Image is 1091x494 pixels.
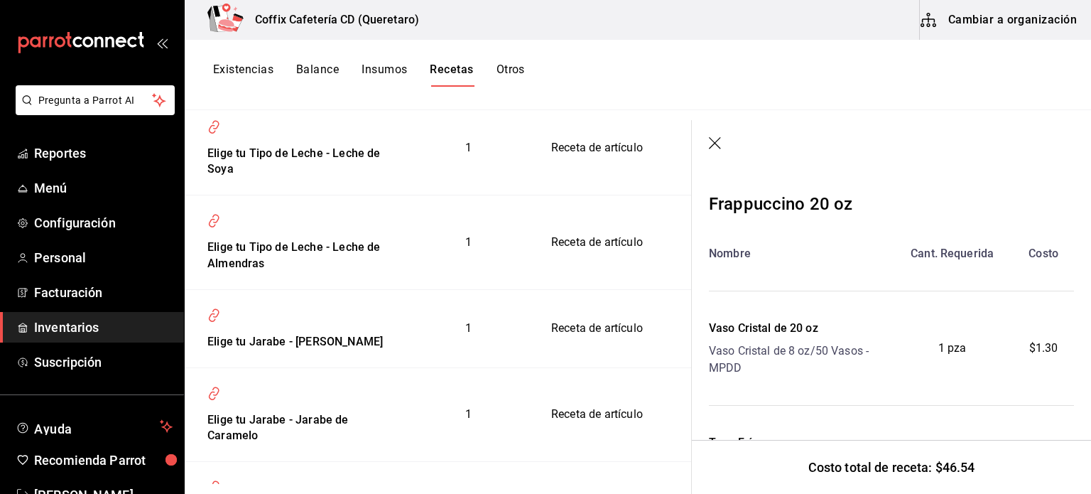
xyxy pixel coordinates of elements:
[938,340,967,357] span: 1 pza
[34,248,173,267] span: Personal
[692,440,1091,494] div: Costo total de receta: $46.54
[156,37,168,48] button: open_drawer_menu
[202,140,385,178] div: Elige tu Tipo de Leche - Leche de Soya
[10,103,175,118] a: Pregunta a Parrot AI
[244,11,419,28] h3: Coffix Cafetería CD (Queretaro)
[34,318,173,337] span: Inventarios
[709,343,891,377] div: Vaso Cristal de 8 oz/50 Vasos - MPDD
[34,144,173,163] span: Reportes
[709,245,891,262] div: Nombre
[430,63,473,87] button: Recetas
[202,234,385,272] div: Elige tu Tipo de Leche - Leche de Almendras
[534,195,691,290] td: Receta de artículo
[34,213,173,232] span: Configuración
[16,85,175,115] button: Pregunta a Parrot AI
[709,191,852,217] div: Frappuccino 20 oz
[1013,245,1074,262] div: Costo
[534,101,691,195] td: Receta de artículo
[891,245,1013,262] div: Cant. Requerida
[38,93,153,108] span: Pregunta a Parrot AI
[534,367,691,462] td: Receta de artículo
[202,328,383,350] div: Elige tu Jarabe - [PERSON_NAME]
[465,141,472,154] span: 1
[34,353,173,372] span: Suscripción
[296,63,339,87] button: Balance
[34,418,154,435] span: Ayuda
[534,289,691,367] td: Receta de artículo
[362,63,407,87] button: Insumos
[202,407,385,445] div: Elige tu Jarabe - Jarabe de Caramelo
[1029,340,1058,357] span: $1.30
[465,407,472,421] span: 1
[465,235,472,249] span: 1
[465,321,472,335] span: 1
[213,63,525,87] div: navigation tabs
[496,63,525,87] button: Otros
[709,320,891,337] div: Vaso Cristal de 20 oz
[34,178,173,198] span: Menú
[709,434,814,451] div: Tapa Frío
[34,283,173,302] span: Facturación
[34,451,173,470] span: Recomienda Parrot
[213,63,273,87] button: Existencias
